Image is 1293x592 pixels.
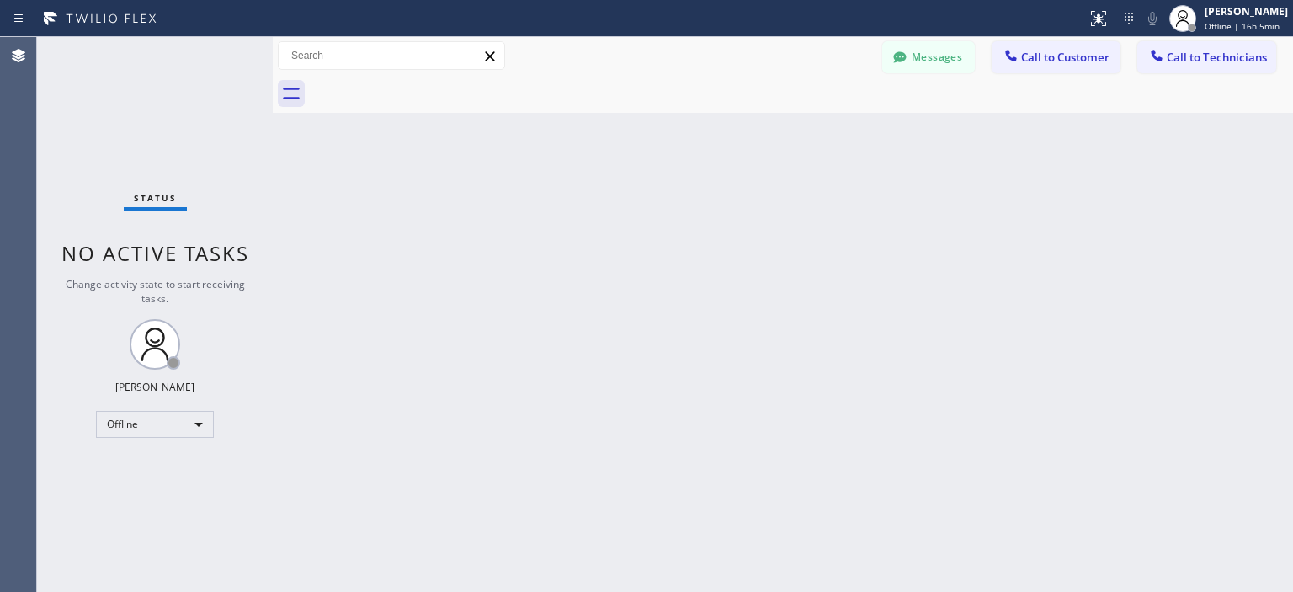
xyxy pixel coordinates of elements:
div: [PERSON_NAME] [1205,4,1288,19]
button: Mute [1141,7,1164,30]
span: Call to Technicians [1167,50,1267,65]
button: Messages [882,41,975,73]
span: Change activity state to start receiving tasks. [66,277,245,306]
span: No active tasks [61,239,249,267]
button: Call to Technicians [1137,41,1276,73]
input: Search [279,42,504,69]
span: Status [134,192,177,204]
button: Call to Customer [992,41,1120,73]
div: [PERSON_NAME] [115,380,194,394]
span: Offline | 16h 5min [1205,20,1280,32]
div: Offline [96,411,214,438]
span: Call to Customer [1021,50,1109,65]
